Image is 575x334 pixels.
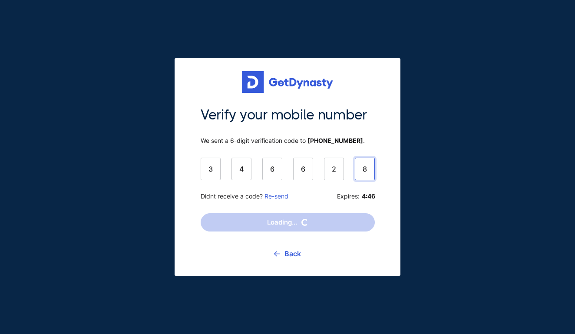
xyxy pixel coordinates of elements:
img: Get started for free with Dynasty Trust Company [242,71,333,93]
span: Didnt receive a code? [201,192,288,200]
a: Re-send [264,192,288,200]
span: Verify your mobile number [201,106,375,124]
b: [PHONE_NUMBER] [307,137,363,144]
b: 4:46 [362,192,375,200]
a: Back [274,243,301,265]
span: We sent a 6-digit verification code to . [201,137,375,145]
img: go back icon [274,251,280,257]
span: Expires: [337,192,375,200]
